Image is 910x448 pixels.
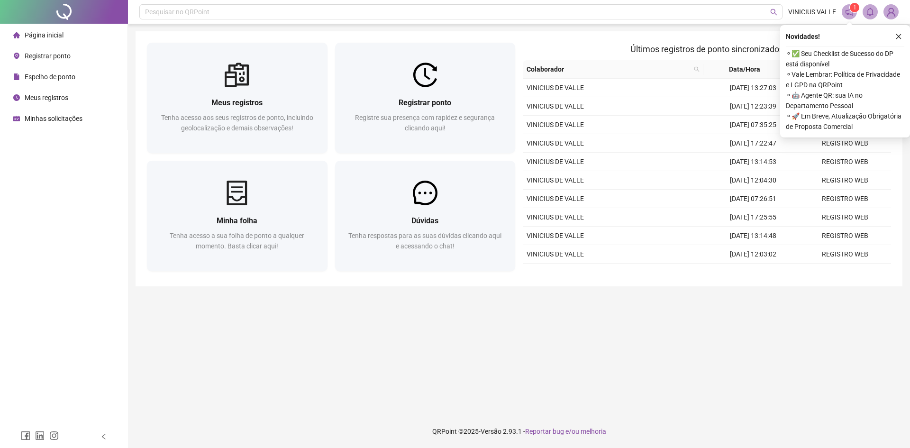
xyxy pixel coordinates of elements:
span: bell [866,8,874,16]
span: instagram [49,431,59,440]
a: Registrar pontoRegistre sua presença com rapidez e segurança clicando aqui! [335,43,516,153]
span: Reportar bug e/ou melhoria [525,428,606,435]
td: REGISTRO WEB [799,134,891,153]
span: file [13,73,20,80]
td: [DATE] 13:27:03 [707,79,799,97]
span: VINICIUS VALLE [788,7,836,17]
td: REGISTRO WEB [799,264,891,282]
span: Minha folha [217,216,257,225]
span: ⚬ 🤖 Agente QR: sua IA no Departamento Pessoal [786,90,904,111]
td: REGISTRO WEB [799,227,891,245]
span: Meus registros [211,98,263,107]
span: Minhas solicitações [25,115,82,122]
span: search [694,66,700,72]
span: Últimos registros de ponto sincronizados [630,44,783,54]
td: REGISTRO WEB [799,153,891,171]
span: Dúvidas [411,216,438,225]
td: REGISTRO WEB [799,245,891,264]
span: VINICIUS DE VALLE [527,102,584,110]
span: clock-circle [13,94,20,101]
span: Versão [481,428,501,435]
span: close [895,33,902,40]
a: Minha folhaTenha acesso a sua folha de ponto a qualquer momento. Basta clicar aqui! [147,161,328,271]
span: 1 [853,4,856,11]
td: [DATE] 13:14:48 [707,227,799,245]
a: Meus registrosTenha acesso aos seus registros de ponto, incluindo geolocalização e demais observa... [147,43,328,153]
span: ⚬ 🚀 Em Breve, Atualização Obrigatória de Proposta Comercial [786,111,904,132]
td: REGISTRO WEB [799,208,891,227]
footer: QRPoint © 2025 - 2.93.1 - [128,415,910,448]
span: home [13,32,20,38]
th: Data/Hora [703,60,794,79]
span: VINICIUS DE VALLE [527,176,584,184]
span: Espelho de ponto [25,73,75,81]
td: REGISTRO WEB [799,171,891,190]
span: VINICIUS DE VALLE [527,139,584,147]
td: [DATE] 12:04:30 [707,171,799,190]
span: Tenha acesso aos seus registros de ponto, incluindo geolocalização e demais observações! [161,114,313,132]
span: environment [13,53,20,59]
span: Registrar ponto [399,98,451,107]
span: linkedin [35,431,45,440]
span: schedule [13,115,20,122]
span: Página inicial [25,31,64,39]
span: VINICIUS DE VALLE [527,195,584,202]
span: VINICIUS DE VALLE [527,158,584,165]
span: ⚬ ✅ Seu Checklist de Sucesso do DP está disponível [786,48,904,69]
span: Registre sua presença com rapidez e segurança clicando aqui! [355,114,495,132]
td: [DATE] 12:03:02 [707,245,799,264]
td: [DATE] 17:25:55 [707,208,799,227]
img: 87292 [884,5,898,19]
span: left [100,433,107,440]
span: Colaborador [527,64,690,74]
td: [DATE] 13:14:53 [707,153,799,171]
span: Registrar ponto [25,52,71,60]
span: VINICIUS DE VALLE [527,84,584,91]
span: VINICIUS DE VALLE [527,232,584,239]
sup: 1 [850,3,859,12]
span: search [692,62,701,76]
span: VINICIUS DE VALLE [527,250,584,258]
span: VINICIUS DE VALLE [527,213,584,221]
span: search [770,9,777,16]
span: facebook [21,431,30,440]
span: notification [845,8,854,16]
span: Data/Hora [707,64,783,74]
span: VINICIUS DE VALLE [527,121,584,128]
span: ⚬ Vale Lembrar: Política de Privacidade e LGPD na QRPoint [786,69,904,90]
td: [DATE] 17:22:47 [707,134,799,153]
span: Tenha acesso a sua folha de ponto a qualquer momento. Basta clicar aqui! [170,232,304,250]
span: Tenha respostas para as suas dúvidas clicando aqui e acessando o chat! [348,232,501,250]
td: [DATE] 07:23:52 [707,264,799,282]
span: Novidades ! [786,31,820,42]
a: DúvidasTenha respostas para as suas dúvidas clicando aqui e acessando o chat! [335,161,516,271]
td: [DATE] 07:26:51 [707,190,799,208]
td: [DATE] 07:35:25 [707,116,799,134]
span: Meus registros [25,94,68,101]
td: REGISTRO WEB [799,190,891,208]
td: [DATE] 12:23:39 [707,97,799,116]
